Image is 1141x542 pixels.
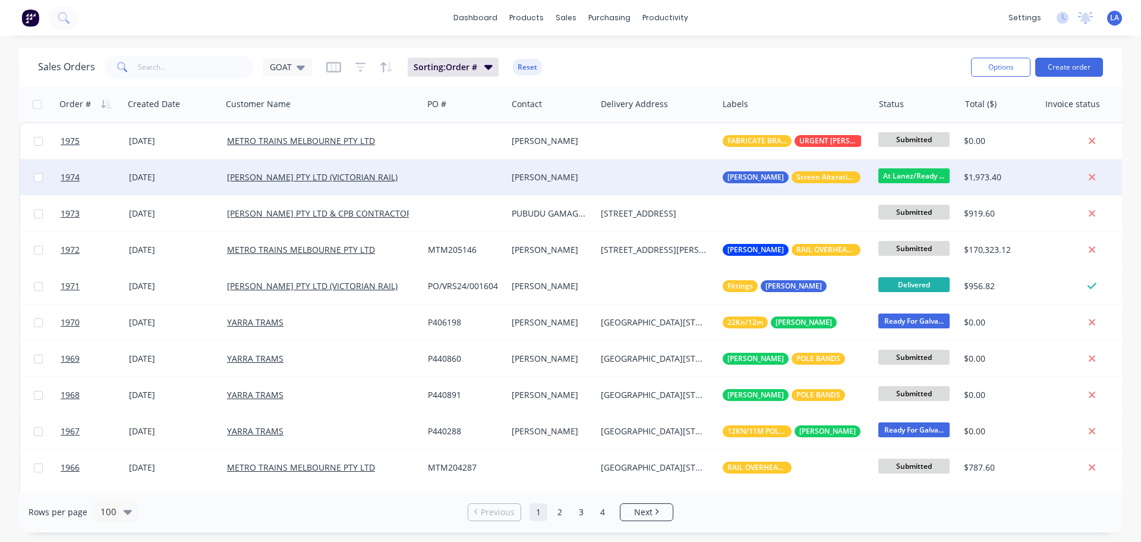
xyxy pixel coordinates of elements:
a: 1972 [61,232,129,268]
div: [DATE] [129,462,218,474]
span: 22Kn/12m [727,317,763,328]
div: $0.00 [964,425,1031,437]
a: METRO TRAINS MELBOURNE PTY LTD [227,462,375,473]
a: Page 1 is your current page [529,503,547,521]
a: METRO TRAINS MELBOURNE PTY LTD [227,244,375,255]
span: 1974 [61,171,80,183]
span: [PERSON_NAME] [799,425,856,437]
a: [PERSON_NAME] PTY LTD (VICTORIAN RAIL) [227,280,398,292]
div: $0.00 [964,353,1031,365]
div: Status [879,98,904,110]
div: sales [550,9,582,27]
span: Sorting: Order # [414,61,477,73]
div: Contact [512,98,542,110]
div: P440860 [428,353,499,365]
span: RAIL OVERHEAD ITEMS [727,462,787,474]
span: LA [1110,12,1119,23]
span: GOAT [270,61,292,73]
span: [PERSON_NAME] [727,353,784,365]
a: Previous page [468,506,521,518]
button: [PERSON_NAME]Screen Alteration [723,171,861,183]
a: Page 4 [594,503,612,521]
div: Delivery Address [601,98,668,110]
a: YARRA TRAMS [227,353,283,364]
span: 1969 [61,353,80,365]
a: Page 2 [551,503,569,521]
a: dashboard [447,9,503,27]
span: Submitted [878,386,950,401]
span: 1968 [61,389,80,401]
div: P440891 [428,389,499,401]
button: [PERSON_NAME]POLE BANDS [723,389,845,401]
button: Reset [513,59,542,76]
span: FABRICATE BRACKETS [727,135,787,147]
span: RAIL OVERHEAD ITEMS [796,244,856,256]
span: Delivered [878,277,950,292]
span: [PERSON_NAME] [727,244,784,256]
button: [PERSON_NAME]POLE BANDS [723,353,845,365]
a: 1967 [61,413,129,449]
a: YARRA TRAMS [227,317,283,328]
div: P406198 [428,317,499,328]
div: [PERSON_NAME] [512,389,587,401]
a: 1965 [61,486,129,522]
div: [STREET_ADDRESS] [601,208,708,220]
a: Next page [620,506,673,518]
div: Total ($) [965,98,997,110]
span: Rows per page [29,506,87,518]
a: 1969 [61,341,129,377]
div: [DATE] [129,389,218,401]
div: $170,323.12 [964,244,1031,256]
span: Submitted [878,132,950,147]
span: Submitted [878,205,950,220]
a: [PERSON_NAME] PTY LTD & CPB CONTRACTORS PTY LTD [227,208,450,219]
span: Fittings [727,280,753,292]
div: $919.60 [964,208,1031,220]
img: Factory [21,9,39,27]
div: [DATE] [129,244,218,256]
span: 1971 [61,280,80,292]
button: Fittings[PERSON_NAME] [723,280,827,292]
div: $787.60 [964,462,1031,474]
span: [PERSON_NAME] [727,389,784,401]
a: 1966 [61,450,129,485]
span: At Lanez/Ready ... [878,168,950,183]
div: [PERSON_NAME] [512,425,587,437]
span: POLE BANDS [796,353,840,365]
a: YARRA TRAMS [227,389,283,400]
span: POLE BANDS [796,389,840,401]
div: [GEOGRAPHIC_DATA][STREET_ADDRESS] [601,425,708,437]
h1: Sales Orders [38,61,95,73]
div: products [503,9,550,27]
div: productivity [636,9,694,27]
a: METRO TRAINS MELBOURNE PTY LTD [227,135,375,146]
span: 1972 [61,244,80,256]
div: $956.82 [964,280,1031,292]
div: [PERSON_NAME] [512,353,587,365]
div: PO/VRS24/001604 [428,280,499,292]
div: Invoice status [1045,98,1100,110]
div: $0.00 [964,389,1031,401]
div: [DATE] [129,425,218,437]
input: Search... [138,55,254,79]
div: [GEOGRAPHIC_DATA][STREET_ADDRESS] [601,317,708,328]
div: [GEOGRAPHIC_DATA][STREET_ADDRESS] [601,462,708,474]
div: [PERSON_NAME] [512,171,587,183]
div: [GEOGRAPHIC_DATA][STREET_ADDRESS] [601,353,708,365]
button: RAIL OVERHEAD ITEMS [723,462,792,474]
div: [PERSON_NAME] [512,317,587,328]
div: [DATE] [129,208,218,220]
div: [STREET_ADDRESS][PERSON_NAME] [601,244,708,256]
a: [PERSON_NAME] PTY LTD (VICTORIAN RAIL) [227,171,398,183]
div: [PERSON_NAME] [512,244,587,256]
a: 1974 [61,159,129,195]
div: [DATE] [129,280,218,292]
button: Options [971,58,1030,77]
div: settings [1003,9,1047,27]
span: Screen Alteration [796,171,856,183]
div: $0.00 [964,317,1031,328]
div: [DATE] [129,317,218,328]
span: [PERSON_NAME] [765,280,822,292]
a: 1968 [61,377,129,413]
span: 1975 [61,135,80,147]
